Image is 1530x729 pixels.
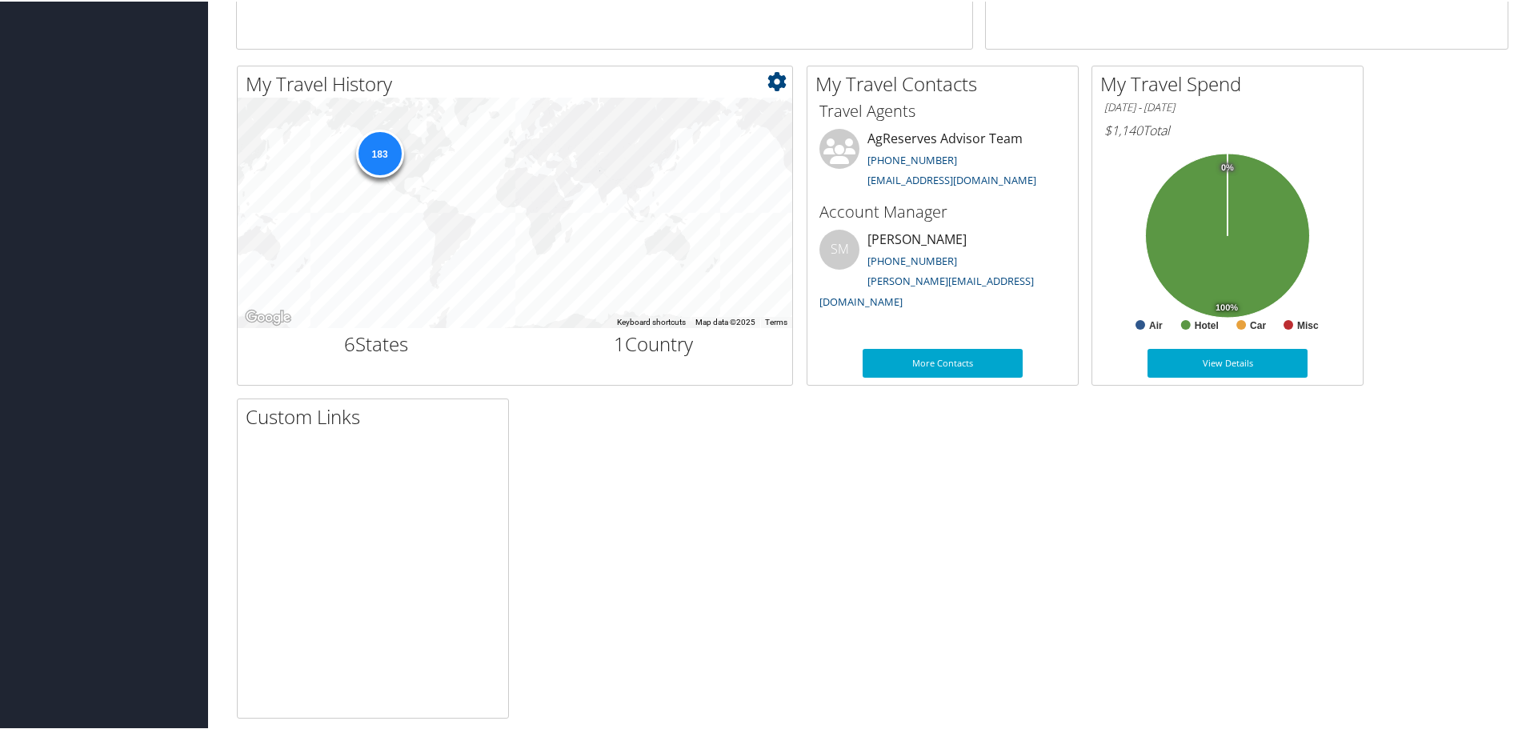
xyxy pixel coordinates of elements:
h2: My Travel Spend [1100,69,1363,96]
li: AgReserves Advisor Team [811,127,1074,193]
a: Terms (opens in new tab) [765,316,787,325]
a: View Details [1147,347,1308,376]
a: [EMAIL_ADDRESS][DOMAIN_NAME] [867,171,1036,186]
h2: States [250,329,503,356]
text: Car [1250,318,1266,330]
div: SM [819,228,859,268]
span: 1 [614,329,625,355]
h3: Account Manager [819,199,1066,222]
h2: Custom Links [246,402,508,429]
div: 183 [355,127,403,175]
text: Hotel [1195,318,1219,330]
a: Open this area in Google Maps (opens a new window) [242,306,294,326]
span: 6 [344,329,355,355]
img: Google [242,306,294,326]
h2: Country [527,329,781,356]
h2: My Travel Contacts [815,69,1078,96]
h6: Total [1104,120,1351,138]
li: [PERSON_NAME] [811,228,1074,314]
text: Misc [1297,318,1319,330]
a: [PHONE_NUMBER] [867,151,957,166]
h3: Travel Agents [819,98,1066,121]
a: [PHONE_NUMBER] [867,252,957,266]
text: Air [1149,318,1163,330]
a: [PERSON_NAME][EMAIL_ADDRESS][DOMAIN_NAME] [819,272,1034,307]
h2: My Travel History [246,69,792,96]
span: Map data ©2025 [695,316,755,325]
button: Keyboard shortcuts [617,315,686,326]
h6: [DATE] - [DATE] [1104,98,1351,114]
a: More Contacts [863,347,1023,376]
tspan: 0% [1221,162,1234,171]
tspan: 100% [1216,302,1238,311]
span: $1,140 [1104,120,1143,138]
